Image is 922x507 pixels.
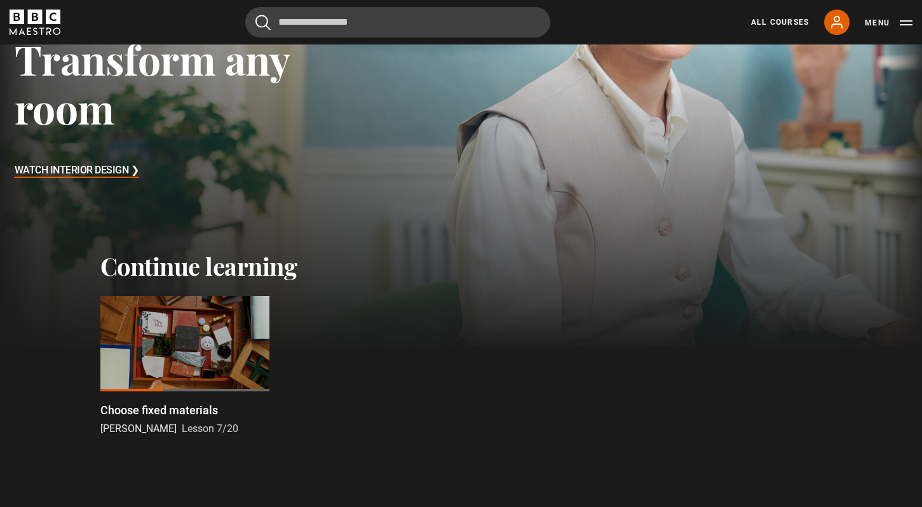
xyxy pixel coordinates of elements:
svg: BBC Maestro [10,10,60,35]
h3: Transform any room [15,34,369,133]
p: Choose fixed materials [100,402,218,419]
span: [PERSON_NAME] [100,422,177,435]
h3: Watch Interior Design ❯ [15,161,139,180]
button: Toggle navigation [865,17,912,29]
button: Submit the search query [255,15,271,30]
span: Lesson 7/20 [182,422,238,435]
input: Search [245,7,550,37]
a: All Courses [751,17,809,28]
a: Choose fixed materials [PERSON_NAME] Lesson 7/20 [100,296,269,436]
h2: Continue learning [100,252,822,281]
